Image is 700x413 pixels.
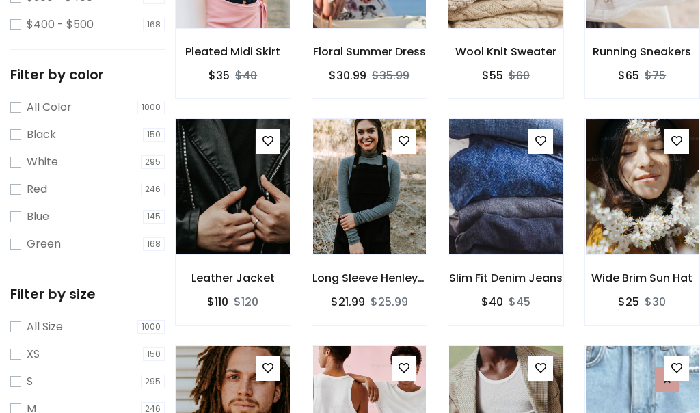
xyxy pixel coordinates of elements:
[585,45,700,58] h6: Running Sneakers
[27,236,61,252] label: Green
[143,18,165,31] span: 168
[448,271,563,284] h6: Slim Fit Denim Jeans
[329,69,366,82] h6: $30.99
[618,69,639,82] h6: $65
[143,347,165,361] span: 150
[27,181,47,198] label: Red
[481,295,503,308] h6: $40
[448,45,563,58] h6: Wool Knit Sweater
[141,155,165,169] span: 295
[137,101,165,114] span: 1000
[207,295,228,308] h6: $110
[27,154,58,170] label: White
[143,128,165,142] span: 150
[27,126,56,143] label: Black
[27,209,49,225] label: Blue
[234,294,258,310] del: $120
[509,68,530,83] del: $60
[141,183,165,196] span: 246
[176,271,291,284] h6: Leather Jacket
[312,271,427,284] h6: Long Sleeve Henley T-Shirt
[645,68,666,83] del: $75
[10,286,165,302] h5: Filter by size
[235,68,257,83] del: $40
[143,210,165,224] span: 145
[27,99,72,116] label: All Color
[585,271,700,284] h6: Wide Brim Sun Hat
[482,69,503,82] h6: $55
[509,294,530,310] del: $45
[141,375,165,388] span: 295
[27,16,94,33] label: $400 - $500
[27,346,40,362] label: XS
[371,294,408,310] del: $25.99
[372,68,409,83] del: $35.99
[176,45,291,58] h6: Pleated Midi Skirt
[137,320,165,334] span: 1000
[618,295,639,308] h6: $25
[143,237,165,251] span: 168
[331,295,365,308] h6: $21.99
[27,373,33,390] label: S
[10,66,165,83] h5: Filter by color
[645,294,666,310] del: $30
[208,69,230,82] h6: $35
[312,45,427,58] h6: Floral Summer Dress
[27,319,63,335] label: All Size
